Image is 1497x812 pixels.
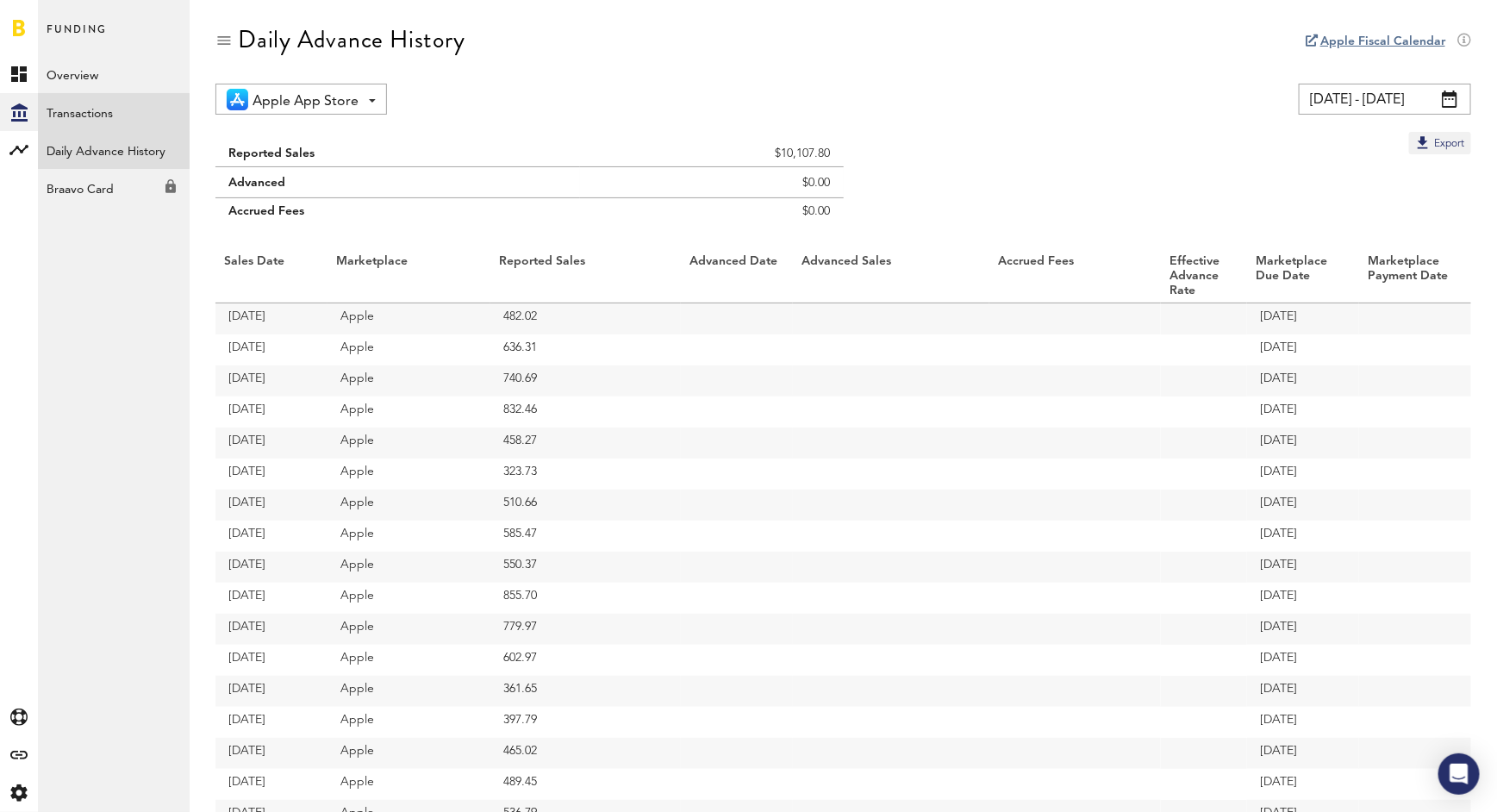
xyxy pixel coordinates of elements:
[1247,707,1359,738] td: [DATE]
[327,428,490,459] td: Apple
[1409,132,1471,154] button: Export
[215,521,327,552] td: [DATE]
[215,707,327,738] td: [DATE]
[215,459,327,490] td: [DATE]
[1247,397,1359,428] td: [DATE]
[215,334,327,365] td: [DATE]
[1247,583,1359,614] td: [DATE]
[1161,250,1247,303] th: Effective Advance Rate
[327,707,490,738] td: Apple
[1247,645,1359,676] td: [DATE]
[490,645,681,676] td: 602.97
[490,707,681,738] td: 397.79
[1247,428,1359,459] td: [DATE]
[793,250,989,303] th: Advanced Sales
[215,365,327,397] td: [DATE]
[490,490,681,521] td: 510.66
[1359,250,1471,303] th: Marketplace Payment Date
[490,738,681,769] td: 465.02
[1247,250,1359,303] th: Marketplace Due Date
[1247,769,1359,800] td: [DATE]
[327,614,490,645] td: Apple
[490,521,681,552] td: 585.47
[490,365,681,397] td: 740.69
[327,583,490,614] td: Apple
[1247,676,1359,707] td: [DATE]
[215,490,327,521] td: [DATE]
[215,645,327,676] td: [DATE]
[1247,552,1359,583] td: [DATE]
[1247,365,1359,397] td: [DATE]
[215,583,327,614] td: [DATE]
[490,583,681,614] td: 855.70
[490,614,681,645] td: 779.97
[1247,303,1359,334] td: [DATE]
[327,303,490,334] td: Apple
[215,303,327,334] td: [DATE]
[490,334,681,365] td: 636.31
[215,397,327,428] td: [DATE]
[215,614,327,645] td: [DATE]
[327,334,490,365] td: Apple
[1414,134,1432,151] img: Export
[1247,738,1359,769] td: [DATE]
[490,552,681,583] td: 550.37
[1247,521,1359,552] td: [DATE]
[38,55,190,93] a: Overview
[327,645,490,676] td: Apple
[227,89,248,110] img: 21.png
[490,459,681,490] td: 323.73
[47,19,107,55] span: Funding
[327,521,490,552] td: Apple
[215,769,327,800] td: [DATE]
[238,26,465,53] div: Daily Advance History
[215,738,327,769] td: [DATE]
[580,132,844,167] td: $10,107.80
[681,250,793,303] th: Advanced Date
[215,552,327,583] td: [DATE]
[1247,459,1359,490] td: [DATE]
[327,459,490,490] td: Apple
[327,490,490,521] td: Apple
[327,738,490,769] td: Apple
[1320,35,1445,47] a: Apple Fiscal Calendar
[253,87,359,116] span: Apple App Store
[38,169,190,200] div: Braavo Card
[490,676,681,707] td: 361.65
[38,93,190,131] a: Transactions
[490,250,681,303] th: Reported Sales
[215,198,580,234] td: Accrued Fees
[327,769,490,800] td: Apple
[327,365,490,397] td: Apple
[38,131,190,169] a: Daily Advance History
[1438,753,1480,795] div: Open Intercom Messenger
[1247,490,1359,521] td: [DATE]
[490,303,681,334] td: 482.02
[580,167,844,198] td: $0.00
[490,428,681,459] td: 458.27
[327,250,490,303] th: Marketplace
[215,676,327,707] td: [DATE]
[580,198,844,234] td: $0.00
[327,676,490,707] td: Apple
[215,428,327,459] td: [DATE]
[1247,614,1359,645] td: [DATE]
[327,552,490,583] td: Apple
[36,12,98,28] span: Support
[490,397,681,428] td: 832.46
[215,250,327,303] th: Sales Date
[490,769,681,800] td: 489.45
[1247,334,1359,365] td: [DATE]
[989,250,1161,303] th: Accrued Fees
[327,397,490,428] td: Apple
[215,167,580,198] td: Advanced
[215,132,580,167] td: Reported Sales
